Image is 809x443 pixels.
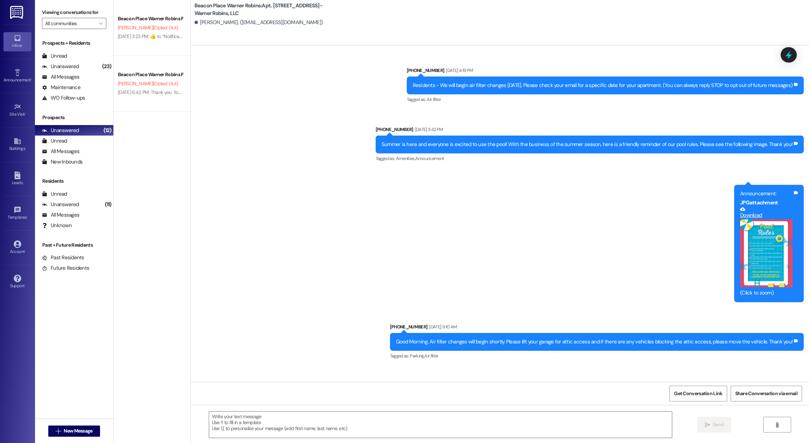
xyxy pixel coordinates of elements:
a: Support [3,273,31,291]
div: (23) [100,61,113,72]
span: [PERSON_NAME] (Opted Out) [118,24,178,31]
div: Unanswered [42,201,79,208]
span: Share Conversation via email [735,390,797,397]
a: Inbox [3,32,31,51]
div: Maintenance [42,84,80,91]
span: • [27,214,28,219]
span: Get Conversation Link [674,390,722,397]
div: Unread [42,190,67,198]
div: Good Morning. Air filter changes will begin shortly. Please lift your garage for attic access and... [396,338,793,346]
div: All Messages [42,211,79,219]
span: Air filter [427,96,441,102]
div: [PHONE_NUMBER] [376,126,804,136]
i:  [774,422,780,428]
div: Residents - We will begin air filter changes [DATE]. Please check your email for a specific date ... [413,82,793,89]
div: [PERSON_NAME]. ([EMAIL_ADDRESS][DOMAIN_NAME]) [194,19,323,26]
div: Prospects + Residents [35,39,113,47]
label: Viewing conversations for [42,7,106,18]
span: Send [713,421,724,428]
div: [DATE] 4:19 PM [444,67,473,74]
a: Download [740,206,793,219]
span: Announcement [415,155,444,161]
span: Air filter [424,353,439,359]
i:  [705,422,710,428]
b: JPG attachment [740,199,778,206]
span: Parking , [410,353,424,359]
div: Announcement: [740,190,793,197]
div: Tagged as: [376,153,804,164]
div: [DATE] 3:23 PM: ​👍​ to “ Notification Bot (Beacon Place Warner Robins): Thank you. You will no lo... [118,33,573,39]
div: Unread [42,137,67,145]
button: Send [697,417,731,433]
span: • [31,77,32,81]
div: New Inbounds [42,158,83,166]
i:  [56,428,61,434]
div: Past Residents [42,254,84,261]
button: Get Conversation Link [669,386,727,401]
button: Zoom image [740,219,793,287]
input: All communities [45,18,95,29]
a: Account [3,238,31,257]
div: Residents [35,177,113,185]
div: Beacon Place Warner Robins Prospect [118,71,183,78]
div: Tagged as: [407,94,804,104]
span: Amenities , [396,155,416,161]
button: Share Conversation via email [731,386,802,401]
a: Site Visit • [3,101,31,120]
div: (12) [102,125,113,136]
div: Prospects [35,114,113,121]
a: Buildings [3,135,31,154]
span: New Message [64,427,92,435]
i:  [99,21,102,26]
div: (11) [103,199,113,210]
a: Templates • [3,204,31,223]
b: Beacon Place Warner Robins: Apt. [STREET_ADDRESS]-Warner Robins, LLC [194,2,334,17]
a: Leads [3,169,31,188]
div: Tagged as: [390,351,804,361]
div: All Messages [42,148,79,155]
div: Beacon Place Warner Robins Prospect [118,15,183,22]
span: [PERSON_NAME] (Opted Out) [118,80,178,87]
div: (Click to zoom) [740,289,793,297]
div: [DATE] 9:10 AM [427,323,457,331]
div: Unread [42,52,67,60]
div: [PHONE_NUMBER] [407,67,804,77]
button: New Message [48,426,100,437]
div: Unknown [42,222,72,229]
div: Summer is here and everyone is excited to use the pool! With the business of the summer season, h... [382,141,793,148]
div: All Messages [42,73,79,81]
div: Past + Future Residents [35,241,113,249]
img: ResiDesk Logo [10,6,24,19]
div: Unanswered [42,127,79,134]
div: Unanswered [42,63,79,70]
div: [DATE] 3:42 PM [413,126,443,133]
div: Future Residents [42,264,89,272]
div: [DATE] 6:42 PM: Thank you. You will no longer receive texts from this thread. Please reply with '... [118,89,463,95]
div: WO Follow-ups [42,94,85,102]
span: • [25,111,26,116]
div: [PHONE_NUMBER] [390,323,804,333]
